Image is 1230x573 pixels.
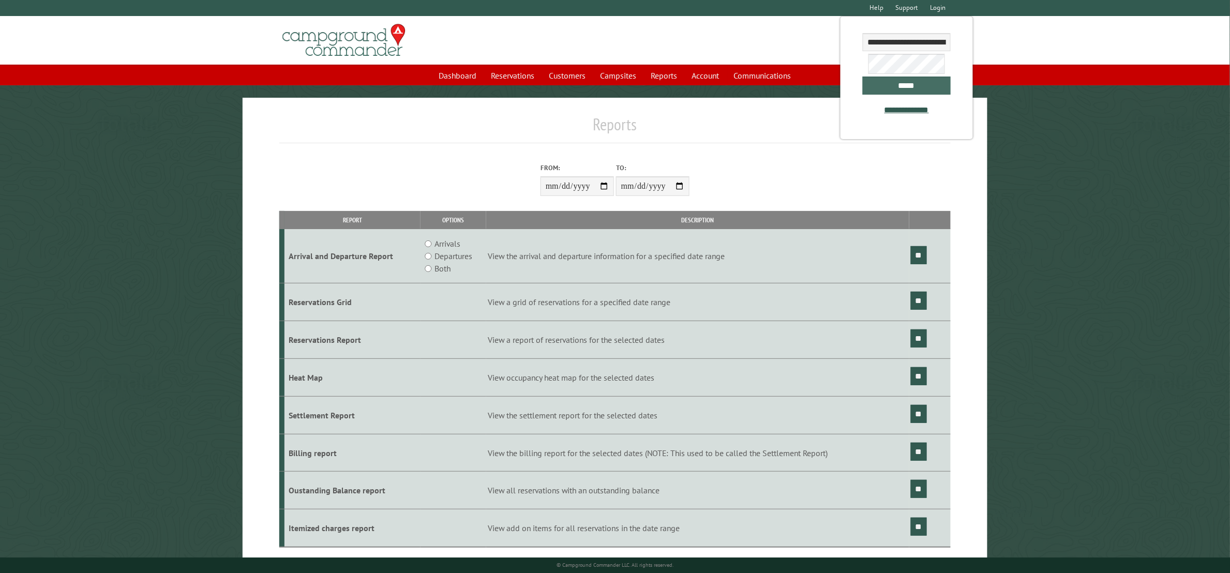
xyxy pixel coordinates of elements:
[486,321,909,359] td: View a report of reservations for the selected dates
[279,20,409,61] img: Campground Commander
[284,229,421,283] td: Arrival and Departure Report
[284,321,421,359] td: Reservations Report
[543,66,592,85] a: Customers
[486,229,909,283] td: View the arrival and departure information for a specified date range
[486,509,909,547] td: View add on items for all reservations in the date range
[284,472,421,509] td: Oustanding Balance report
[284,211,421,229] th: Report
[486,359,909,397] td: View occupancy heat map for the selected dates
[485,66,541,85] a: Reservations
[279,114,950,143] h1: Reports
[486,472,909,509] td: View all reservations with an outstanding balance
[284,283,421,321] td: Reservations Grid
[284,396,421,434] td: Settlement Report
[486,434,909,472] td: View the billing report for the selected dates (NOTE: This used to be called the Settlement Report)
[728,66,798,85] a: Communications
[434,237,460,250] label: Arrivals
[557,562,673,568] small: © Campground Commander LLC. All rights reserved.
[434,262,451,275] label: Both
[594,66,643,85] a: Campsites
[486,396,909,434] td: View the settlement report for the selected dates
[284,359,421,397] td: Heat Map
[686,66,726,85] a: Account
[645,66,684,85] a: Reports
[486,283,909,321] td: View a grid of reservations for a specified date range
[616,163,689,173] label: To:
[541,163,614,173] label: From:
[434,250,472,262] label: Departures
[486,211,909,229] th: Description
[284,434,421,472] td: Billing report
[421,211,486,229] th: Options
[284,509,421,547] td: Itemized charges report
[433,66,483,85] a: Dashboard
